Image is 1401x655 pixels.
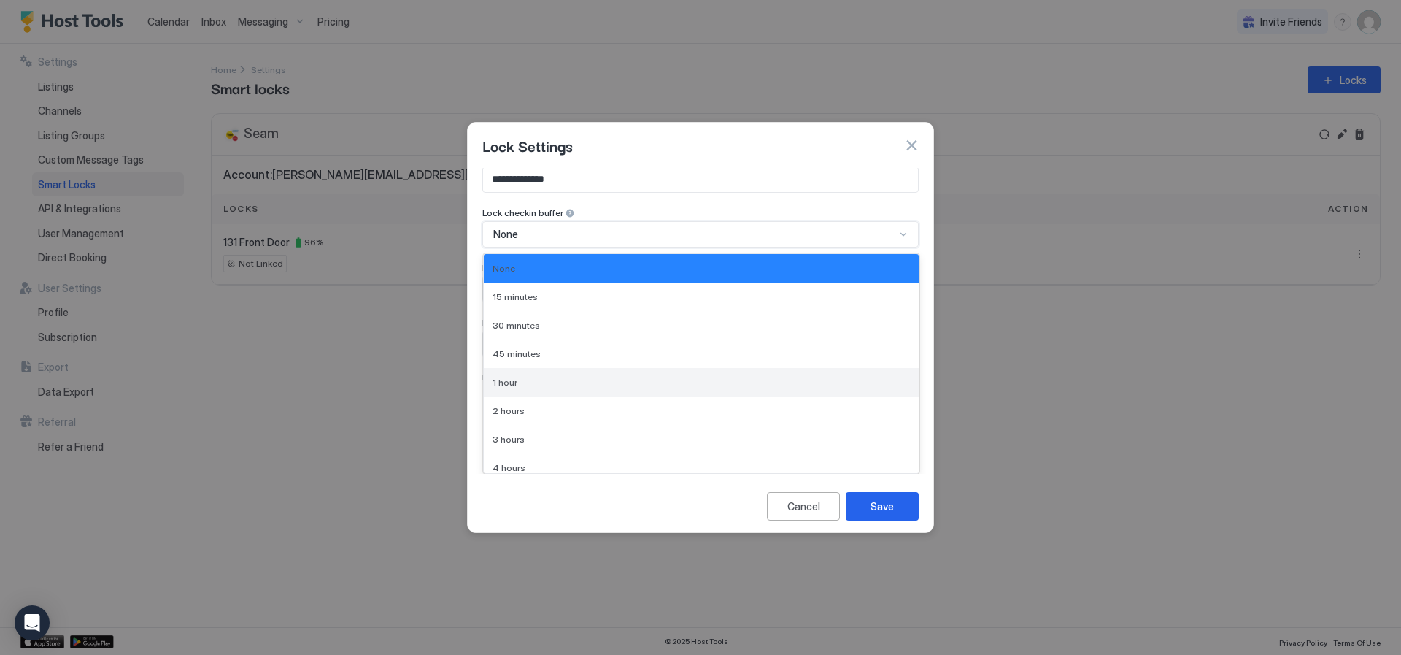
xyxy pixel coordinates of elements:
[493,228,518,241] span: None
[493,462,525,473] span: 4 hours
[787,499,820,514] div: Cancel
[483,167,918,192] input: Input Field
[482,317,524,328] span: Pin length
[846,492,919,521] button: Save
[493,434,525,445] span: 3 hours
[493,377,517,388] span: 1 hour
[493,405,525,416] span: 2 hours
[482,134,573,156] span: Lock Settings
[482,207,563,218] span: Lock checkin buffer
[482,262,570,273] span: Lock checkout buffer
[493,291,538,302] span: 15 minutes
[493,320,540,331] span: 30 minutes
[871,499,894,514] div: Save
[767,492,840,521] button: Cancel
[493,348,541,359] span: 45 minutes
[482,372,520,383] span: Linked to
[15,605,50,640] div: Open Intercom Messenger
[493,263,515,274] span: None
